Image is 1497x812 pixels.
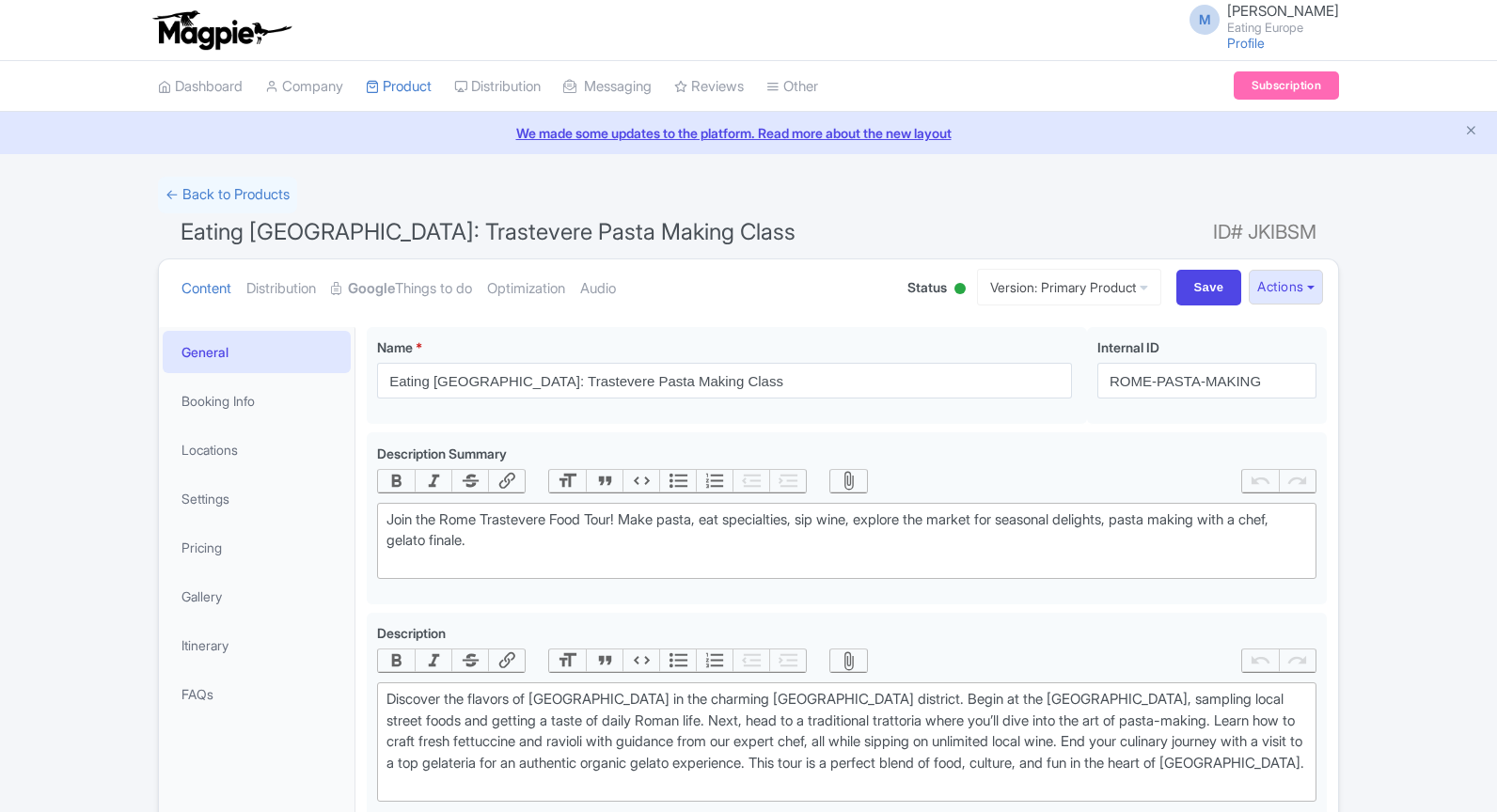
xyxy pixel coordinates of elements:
[951,275,969,304] div: Active
[488,649,525,672] button: Link
[415,470,451,492] button: Italic
[696,649,733,672] button: Numbers
[766,61,818,113] a: Other
[181,218,796,245] span: Eating [GEOGRAPHIC_DATA]: Trastevere Pasta Making Class
[149,9,294,51] img: logo-ab69f6fb50320c5b225c76a69d11143b.png
[415,649,451,672] button: Italic
[1097,339,1159,355] span: Internal ID
[1227,22,1339,34] small: Eating Europe
[586,649,622,672] button: Quote
[830,649,867,672] button: Attach Files
[11,123,1486,143] a: We made some updates to the platform. Read more about the new layout
[549,470,586,492] button: Heading
[158,61,243,113] a: Dashboard
[181,259,231,319] a: Content
[1242,470,1279,492] button: Undo
[622,649,659,672] button: Code
[163,526,351,569] a: Pricing
[907,277,947,297] span: Status
[622,470,659,492] button: Code
[1178,4,1339,34] a: M [PERSON_NAME] Eating Europe
[451,470,488,492] button: Strikethrough
[163,380,351,422] a: Booking Info
[696,470,733,492] button: Numbers
[659,470,696,492] button: Bullets
[733,649,769,672] button: Decrease Level
[1242,649,1279,672] button: Undo
[1213,213,1316,251] span: ID# JKIBSM
[1279,470,1316,492] button: Redo
[830,470,867,492] button: Attach Files
[163,673,351,715] a: FAQs
[163,477,351,520] a: Settings
[1227,35,1265,51] a: Profile
[163,624,351,666] a: Itinerary
[769,649,806,672] button: Increase Level
[377,339,413,355] span: Name
[366,61,432,113] a: Product
[549,649,586,672] button: Heading
[377,625,446,641] span: Description
[1464,121,1478,143] button: Close announcement
[580,259,616,319] a: Audio
[331,259,472,319] a: GoogleThings to do
[1234,71,1339,100] a: Subscription
[163,575,351,617] a: Gallery
[246,259,316,319] a: Distribution
[1279,649,1316,672] button: Redo
[163,429,351,471] a: Locations
[1176,270,1242,305] input: Save
[733,470,769,492] button: Decrease Level
[377,445,507,461] span: Description Summary
[659,649,696,672] button: Bullets
[586,470,622,492] button: Quote
[1249,270,1323,304] button: Actions
[163,331,351,373] a: General
[158,177,297,213] a: ← Back to Products
[487,259,565,319] a: Optimization
[451,649,488,672] button: Strikethrough
[1227,2,1339,20] span: [PERSON_NAME]
[454,61,541,113] a: Distribution
[348,278,395,300] strong: Google
[378,649,415,672] button: Bold
[386,509,1307,573] div: Join the Rome Trastevere Food Tour! Make pasta, eat specialties, sip wine, explore the market for...
[977,269,1161,305] a: Version: Primary Product
[386,689,1307,795] div: Discover the flavors of [GEOGRAPHIC_DATA] in the charming [GEOGRAPHIC_DATA] district. Begin at th...
[563,61,652,113] a: Messaging
[378,470,415,492] button: Bold
[265,61,343,113] a: Company
[674,61,744,113] a: Reviews
[769,470,806,492] button: Increase Level
[488,470,525,492] button: Link
[1190,5,1220,35] span: M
